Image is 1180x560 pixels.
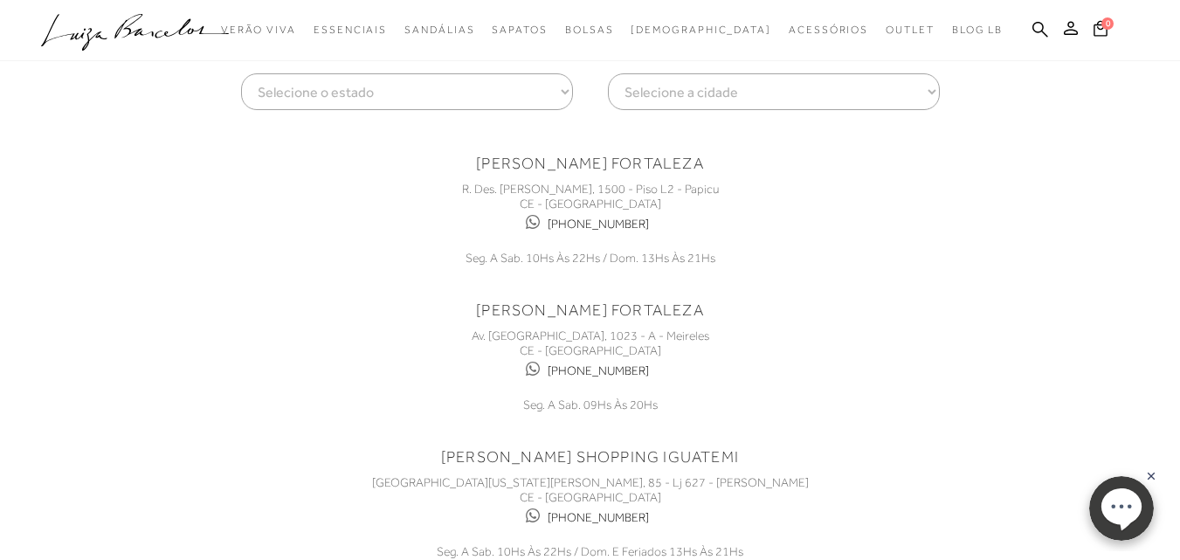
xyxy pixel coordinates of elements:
a: categoryNavScreenReaderText [492,14,547,46]
span: - Papicu [677,182,719,196]
span: - [PERSON_NAME] [708,475,809,489]
a: BLOG LB [952,14,1003,46]
a: [PHONE_NUMBER] [548,510,649,525]
a: categoryNavScreenReaderText [789,14,868,46]
span: CE - [GEOGRAPHIC_DATA] [520,490,661,504]
a: categoryNavScreenReaderText [404,14,474,46]
span: Bolsas [565,24,614,36]
span: Acessórios [789,24,868,36]
a: [PHONE_NUMBER] [548,217,649,232]
span: 1023 [610,328,638,342]
span: - Piso L2 [628,182,674,196]
button: 0 [1088,19,1113,43]
span: Outlet [886,24,935,36]
span: - Meireles [659,328,709,342]
span: Seg. A Sab. 10Hs Às 22Hs / Dom. E Feriados 13Hs Às 21Hs [437,544,743,558]
span: - Lj 627 [665,475,706,489]
a: categoryNavScreenReaderText [886,14,935,46]
span: Seg. A Sab. 10Hs Às 22Hs / Dom. 13Hs Às 21Hs [466,251,715,265]
span: Verão Viva [221,24,296,36]
a: noSubCategoriesText [631,14,771,46]
span: BLOG LB [952,24,1003,36]
span: Sapatos [492,24,547,36]
span: [GEOGRAPHIC_DATA][US_STATE][PERSON_NAME], [372,475,645,489]
span: [PERSON_NAME] FORTALEZA [476,155,704,172]
span: - A [640,328,656,342]
span: [PERSON_NAME] FORTALEZA [476,301,704,319]
span: Av. [GEOGRAPHIC_DATA], [472,328,607,342]
span: R. Des. [PERSON_NAME], [462,182,595,196]
span: 85 [648,475,662,489]
span: Sandálias [404,24,474,36]
span: [PERSON_NAME] SHOPPING IGUATEMI [441,448,739,466]
span: 0 [1101,17,1114,30]
span: 1500 [597,182,625,196]
span: CE - [GEOGRAPHIC_DATA] [520,343,661,357]
a: [PHONE_NUMBER] [548,363,649,378]
span: Essenciais [314,24,387,36]
a: categoryNavScreenReaderText [565,14,614,46]
span: Seg. A Sab. 09Hs Às 20Hs [523,398,658,411]
a: categoryNavScreenReaderText [314,14,387,46]
a: categoryNavScreenReaderText [221,14,296,46]
span: CE - [GEOGRAPHIC_DATA] [520,197,661,211]
span: [DEMOGRAPHIC_DATA] [631,24,771,36]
